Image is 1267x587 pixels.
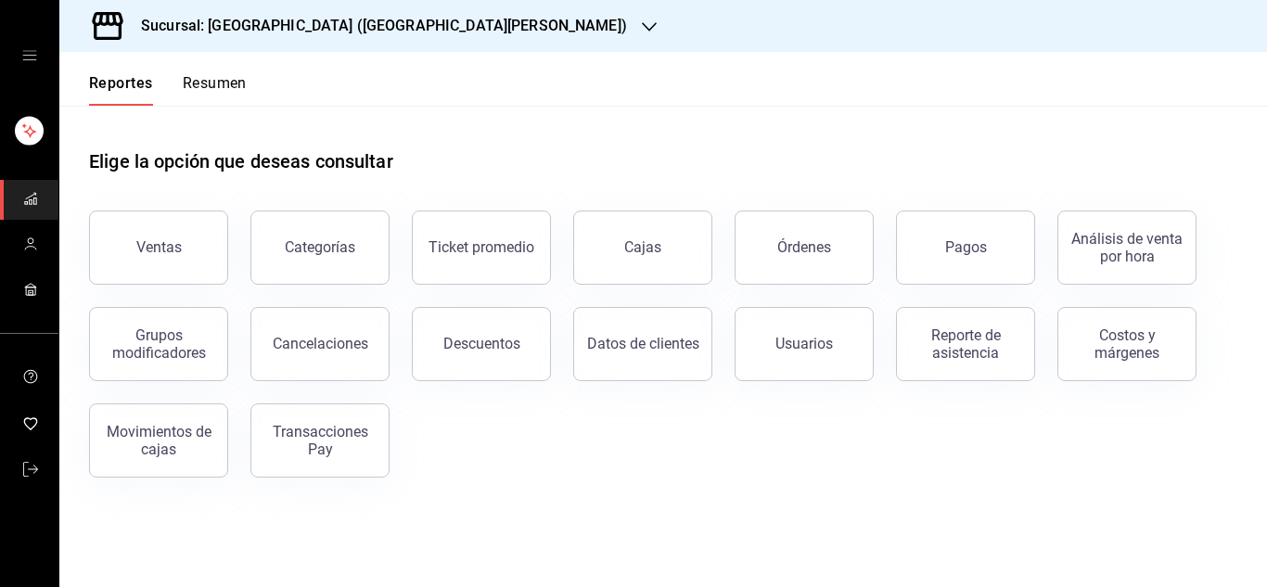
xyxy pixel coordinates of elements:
[587,335,699,352] div: Datos de clientes
[896,307,1035,381] button: Reporte de asistencia
[22,48,37,63] button: open drawer
[262,423,378,458] div: Transacciones Pay
[89,74,247,106] div: navigation tabs
[101,326,216,362] div: Grupos modificadores
[624,236,662,259] div: Cajas
[735,211,874,285] button: Órdenes
[573,211,712,285] a: Cajas
[1057,307,1197,381] button: Costos y márgenes
[735,307,874,381] button: Usuarios
[896,211,1035,285] button: Pagos
[573,307,712,381] button: Datos de clientes
[101,423,216,458] div: Movimientos de cajas
[273,335,368,352] div: Cancelaciones
[412,211,551,285] button: Ticket promedio
[1069,326,1184,362] div: Costos y márgenes
[777,238,831,256] div: Órdenes
[250,211,390,285] button: Categorías
[89,211,228,285] button: Ventas
[908,326,1023,362] div: Reporte de asistencia
[89,307,228,381] button: Grupos modificadores
[443,335,520,352] div: Descuentos
[412,307,551,381] button: Descuentos
[183,74,247,106] button: Resumen
[89,74,153,106] button: Reportes
[1057,211,1197,285] button: Análisis de venta por hora
[136,238,182,256] div: Ventas
[126,15,627,37] h3: Sucursal: [GEOGRAPHIC_DATA] ([GEOGRAPHIC_DATA][PERSON_NAME])
[429,238,534,256] div: Ticket promedio
[945,238,987,256] div: Pagos
[775,335,833,352] div: Usuarios
[89,403,228,478] button: Movimientos de cajas
[250,403,390,478] button: Transacciones Pay
[89,147,393,175] h1: Elige la opción que deseas consultar
[285,238,355,256] div: Categorías
[250,307,390,381] button: Cancelaciones
[1069,230,1184,265] div: Análisis de venta por hora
